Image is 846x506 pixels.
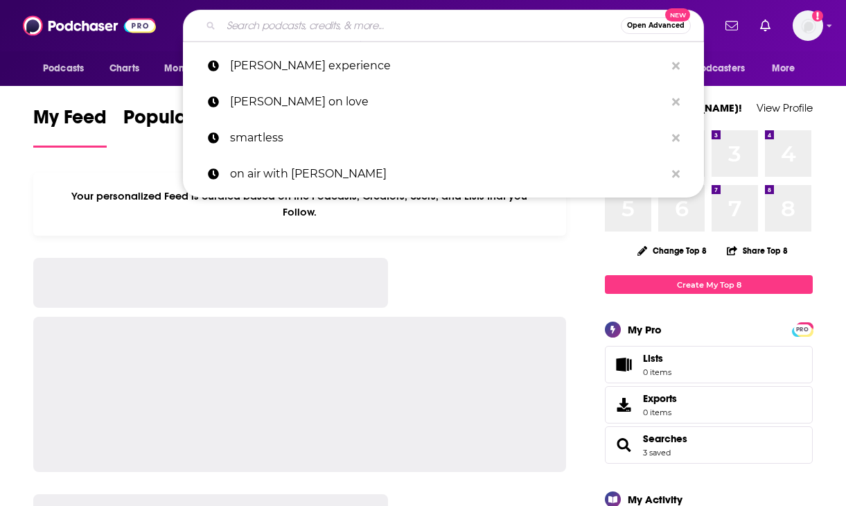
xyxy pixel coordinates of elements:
[610,355,637,374] span: Lists
[812,10,823,21] svg: Add a profile image
[183,84,704,120] a: [PERSON_NAME] on love
[643,408,677,417] span: 0 items
[33,105,107,148] a: My Feed
[610,435,637,455] a: Searches
[183,10,704,42] div: Search podcasts, credits, & more...
[678,59,745,78] span: For Podcasters
[629,242,715,259] button: Change Top 8
[643,433,687,445] a: Searches
[669,55,765,82] button: open menu
[23,12,156,39] img: Podchaser - Follow, Share and Rate Podcasts
[628,323,662,336] div: My Pro
[772,59,795,78] span: More
[643,352,671,365] span: Lists
[643,448,671,457] a: 3 saved
[123,105,241,148] a: Popular Feed
[643,367,671,377] span: 0 items
[33,105,107,137] span: My Feed
[605,275,813,294] a: Create My Top 8
[43,59,84,78] span: Podcasts
[621,17,691,34] button: Open AdvancedNew
[155,55,231,82] button: open menu
[793,10,823,41] button: Show profile menu
[757,101,813,114] a: View Profile
[610,395,637,415] span: Exports
[665,8,690,21] span: New
[33,173,566,236] div: Your personalized Feed is curated based on the Podcasts, Creators, Users, and Lists that you Follow.
[221,15,621,37] input: Search podcasts, credits, & more...
[605,346,813,383] a: Lists
[726,237,788,264] button: Share Top 8
[100,55,148,82] a: Charts
[793,10,823,41] img: User Profile
[628,493,682,506] div: My Activity
[230,48,665,84] p: joe rogan experience
[123,105,241,137] span: Popular Feed
[720,14,743,37] a: Show notifications dropdown
[183,48,704,84] a: [PERSON_NAME] experience
[230,84,665,120] p: jillian on love
[33,55,102,82] button: open menu
[230,120,665,156] p: smartless
[164,59,213,78] span: Monitoring
[643,392,677,405] span: Exports
[230,156,665,192] p: on air with ryan seacrest
[794,324,811,335] span: PRO
[762,55,813,82] button: open menu
[109,59,139,78] span: Charts
[794,324,811,334] a: PRO
[183,156,704,192] a: on air with [PERSON_NAME]
[605,426,813,464] span: Searches
[627,22,685,29] span: Open Advanced
[755,14,776,37] a: Show notifications dropdown
[793,10,823,41] span: Logged in as ladler
[183,120,704,156] a: smartless
[605,386,813,424] a: Exports
[643,352,663,365] span: Lists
